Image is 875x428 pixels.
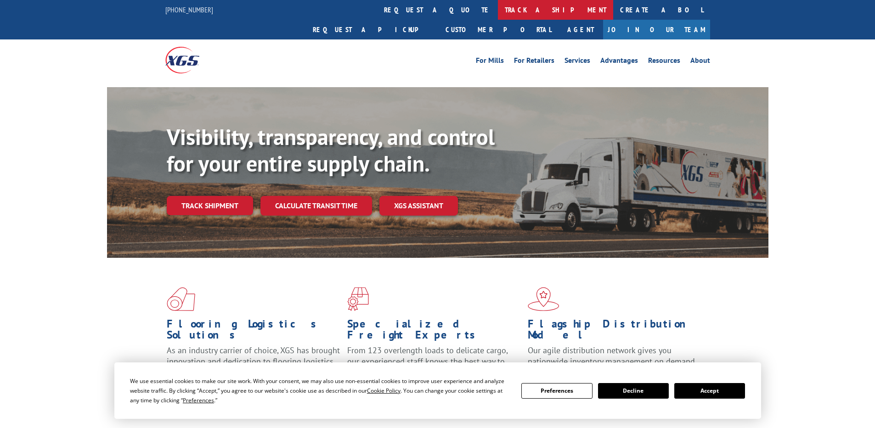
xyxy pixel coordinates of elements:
a: Resources [648,57,680,67]
div: We use essential cookies to make our site work. With your consent, we may also use non-essential ... [130,376,510,405]
img: xgs-icon-flagship-distribution-model-red [528,287,559,311]
span: Preferences [183,396,214,404]
a: For Mills [476,57,504,67]
h1: Flooring Logistics Solutions [167,318,340,345]
a: XGS ASSISTANT [379,196,458,216]
h1: Flagship Distribution Model [528,318,701,345]
span: Cookie Policy [367,387,401,395]
p: From 123 overlength loads to delicate cargo, our experienced staff knows the best way to move you... [347,345,521,386]
a: Services [565,57,590,67]
div: Cookie Consent Prompt [114,362,761,419]
button: Preferences [521,383,592,399]
img: xgs-icon-focused-on-flooring-red [347,287,369,311]
a: For Retailers [514,57,554,67]
span: Our agile distribution network gives you nationwide inventory management on demand. [528,345,697,367]
a: About [690,57,710,67]
h1: Specialized Freight Experts [347,318,521,345]
img: xgs-icon-total-supply-chain-intelligence-red [167,287,195,311]
a: Customer Portal [439,20,558,39]
a: Join Our Team [603,20,710,39]
a: Calculate transit time [260,196,372,216]
a: Track shipment [167,196,253,215]
button: Accept [674,383,745,399]
a: Advantages [600,57,638,67]
a: Request a pickup [306,20,439,39]
a: [PHONE_NUMBER] [165,5,213,14]
a: Agent [558,20,603,39]
span: As an industry carrier of choice, XGS has brought innovation and dedication to flooring logistics... [167,345,340,378]
button: Decline [598,383,669,399]
b: Visibility, transparency, and control for your entire supply chain. [167,122,495,178]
